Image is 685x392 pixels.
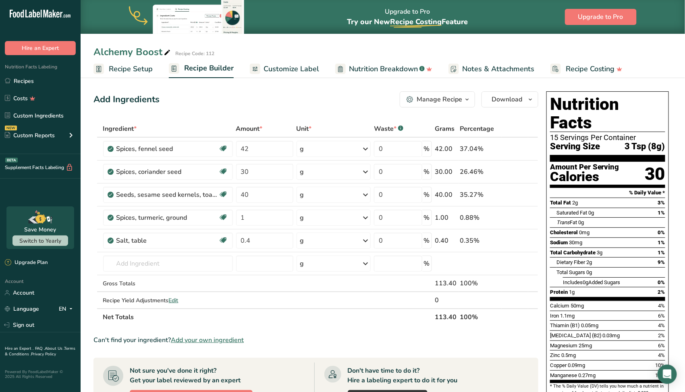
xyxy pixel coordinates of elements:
span: 10% [656,362,665,368]
span: 10% [656,372,665,378]
div: Don't have time to do it? Hire a labeling expert to do it for you [348,366,458,385]
div: 100% [460,279,500,288]
span: 1.1mg [560,313,575,319]
span: [MEDICAL_DATA] (B2) [550,332,602,338]
span: Includes Added Sugars [563,279,621,285]
span: 25mg [579,342,592,349]
span: 0g [583,279,588,285]
a: About Us . [45,346,64,351]
div: Can't find your ingredient? [93,335,538,345]
a: Terms & Conditions . [5,346,75,357]
th: 100% [459,308,502,325]
span: Thiamin (B1) [550,322,580,328]
div: g [300,213,304,223]
span: 0.03mg [603,332,620,338]
span: Recipe Costing [390,17,442,27]
span: Recipe Builder [184,63,234,74]
div: Salt, table [116,236,217,246]
div: Amount Per Serving [550,163,619,171]
th: Net Totals [102,308,434,325]
span: 0% [658,229,665,235]
a: Recipe Costing [550,60,623,78]
div: Spices, turmeric, ground [116,213,217,223]
div: 26.46% [460,167,500,177]
span: 0.09mg [568,362,585,368]
span: 6% [658,342,665,349]
div: Recipe Yield Adjustments [103,296,233,305]
span: Copper [550,362,567,368]
div: 0.40 [435,236,457,246]
i: Trans [556,219,570,225]
div: Spices, coriander seed [116,167,217,177]
span: 1g [569,289,575,295]
div: EN [59,304,76,314]
a: Hire an Expert . [5,346,33,351]
span: Upgrade to Pro [578,12,623,22]
span: Download [492,95,522,104]
span: Zinc [550,352,560,358]
span: Customize Label [264,64,319,74]
a: FAQ . [35,346,45,351]
span: 2g [572,200,578,206]
span: Recipe Costing [566,64,615,74]
div: g [300,236,304,246]
span: Edit [169,297,179,304]
div: 40.00 [435,190,457,200]
span: 9% [658,259,665,265]
span: Saturated Fat [556,210,587,216]
span: 3% [658,200,665,206]
span: Total Fat [550,200,571,206]
span: 1% [658,210,665,216]
span: Iron [550,313,559,319]
span: 4% [658,303,665,309]
a: Customize Label [250,60,319,78]
span: Magnesium [550,342,577,349]
div: Manage Recipe [417,95,462,104]
div: 0.88% [460,213,500,223]
button: Hire an Expert [5,41,76,55]
span: 2% [658,332,665,338]
span: Fat [556,219,577,225]
a: Privacy Policy [31,351,56,357]
div: 15 Servings Per Container [550,134,665,142]
div: 1.00 [435,213,457,223]
span: Add your own ingredient [171,335,244,345]
span: 2g [586,259,592,265]
div: 30 [645,163,665,185]
span: 4% [658,322,665,328]
span: Grams [435,124,455,134]
div: 42.00 [435,144,457,154]
div: 0 [435,295,457,305]
span: Cholesterol [550,229,578,235]
span: Recipe Setup [109,64,153,74]
div: g [300,144,304,154]
div: 113.40 [435,279,457,288]
div: Add Ingredients [93,93,160,106]
div: BETA [5,158,18,163]
span: Calcium [550,303,569,309]
span: Protein [550,289,568,295]
span: 3 Tsp (8g) [625,142,665,152]
span: 0% [658,279,665,285]
div: g [300,167,304,177]
span: Try our New Feature [347,17,468,27]
div: Upgrade Plan [5,259,48,267]
div: 35.27% [460,190,500,200]
input: Add Ingredient [103,256,233,272]
button: Manage Recipe [400,91,475,107]
span: 2% [658,289,665,295]
div: 37.04% [460,144,500,154]
span: 6% [658,313,665,319]
div: Alchemy Boost [93,45,172,59]
section: % Daily Value * [550,188,665,198]
div: Save Money [25,225,56,234]
span: 0.27mg [578,372,596,378]
span: Unit [297,124,312,134]
span: 0.05mg [581,322,598,328]
div: Open Intercom Messenger [658,365,677,384]
button: Switch to Yearly [12,235,68,246]
a: Recipe Builder [169,59,234,78]
a: Nutrition Breakdown [335,60,432,78]
span: 1% [658,250,665,256]
span: Percentage [460,124,494,134]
